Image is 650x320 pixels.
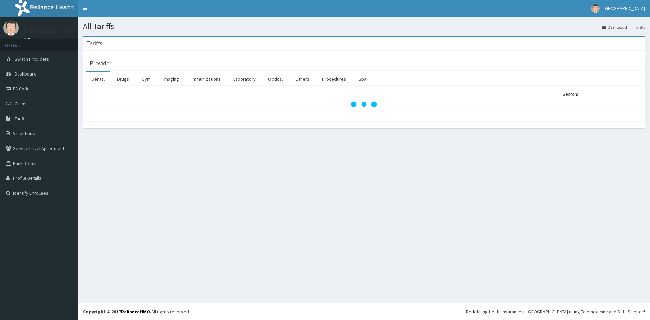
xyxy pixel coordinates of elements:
[112,72,134,86] a: Drugs
[158,72,185,86] a: Imaging
[290,72,315,86] a: Others
[121,308,150,315] a: RelianceHMO
[353,72,372,86] a: Spa
[466,308,645,315] div: Redefining Heath Insurance in [GEOGRAPHIC_DATA] using Telemedicine and Data Science!
[15,115,27,122] span: Tariffs
[90,60,115,66] h3: Provider -
[15,71,37,77] span: Dashboard
[15,56,49,62] span: Switch Providers
[86,40,102,46] h3: Tariffs
[83,308,151,315] strong: Copyright © 2017 .
[78,303,650,320] footer: All rights reserved.
[580,89,638,99] input: Search:
[3,20,19,36] img: User Image
[24,27,80,34] p: [GEOGRAPHIC_DATA]
[604,5,645,12] span: [GEOGRAPHIC_DATA]
[591,4,600,13] img: User Image
[263,72,288,86] a: Optical
[136,72,156,86] a: Gym
[317,72,351,86] a: Procedures
[86,72,110,86] a: Dental
[228,72,261,86] a: Laboratory
[563,89,638,99] label: Search:
[24,37,40,42] a: Online
[350,91,377,118] svg: audio-loading
[602,24,627,30] a: Dashboard
[628,24,645,30] li: Tariffs
[83,22,645,31] h1: All Tariffs
[15,101,28,107] span: Claims
[186,72,226,86] a: Immunizations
